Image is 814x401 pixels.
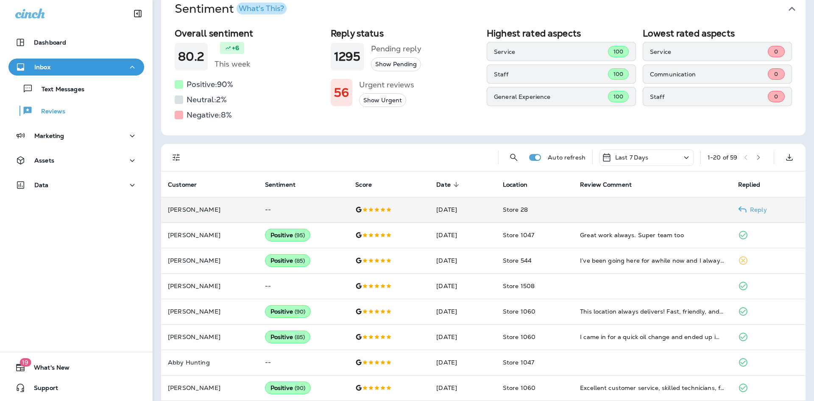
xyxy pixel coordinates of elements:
h5: Neutral: 2 % [187,93,227,107]
td: [DATE] [429,273,496,299]
p: Auto refresh [548,154,585,161]
span: Score [355,181,372,188]
span: ( 95 ) [295,232,305,239]
h2: Reply status [331,28,480,39]
span: Date [436,181,462,188]
p: Abby Hunting [168,359,251,366]
span: Store 28 [503,206,528,213]
td: [DATE] [429,375,496,401]
h1: 1295 [334,50,361,64]
button: Dashboard [8,34,144,51]
td: [DATE] [429,248,496,273]
p: Dashboard [34,39,66,46]
p: [PERSON_NAME] [168,334,251,340]
div: What's This? [239,5,284,12]
p: [PERSON_NAME] [168,384,251,391]
h1: 80.2 [178,50,204,64]
p: [PERSON_NAME] [168,283,251,289]
span: Sentiment [265,181,307,188]
span: Support [25,384,58,395]
span: Score [355,181,383,188]
h5: Negative: 8 % [187,108,232,122]
span: Store 1060 [503,333,535,341]
span: Date [436,181,451,188]
h1: Sentiment [175,2,287,16]
span: Location [503,181,538,188]
button: Show Pending [371,57,421,71]
button: Text Messages [8,80,144,98]
h5: This week [215,57,250,71]
button: Collapse Sidebar [126,5,150,22]
button: Export as CSV [781,149,798,166]
span: ( 85 ) [295,334,305,341]
p: [PERSON_NAME] [168,232,251,238]
h1: 56 [334,86,349,100]
p: [PERSON_NAME] [168,308,251,315]
button: Filters [168,149,185,166]
p: Text Messages [33,86,84,94]
span: Store 1060 [503,384,535,392]
td: [DATE] [429,197,496,222]
span: Sentiment [265,181,295,188]
div: Positive [265,331,311,343]
div: This location always delivers! Fast, friendly, and affordable oil changes every time. [580,307,725,316]
div: Positive [265,381,311,394]
button: Support [8,379,144,396]
button: Data [8,177,144,193]
span: Customer [168,181,208,188]
button: Search Reviews [505,149,522,166]
p: Service [494,48,608,55]
div: Positive [265,254,311,267]
button: Marketing [8,127,144,144]
td: [DATE] [429,350,496,375]
td: -- [258,350,349,375]
td: -- [258,197,349,222]
span: ( 90 ) [295,308,306,315]
td: [DATE] [429,299,496,324]
p: Assets [34,157,54,164]
p: [PERSON_NAME] [168,257,251,264]
td: [DATE] [429,324,496,350]
button: What's This? [237,3,287,14]
span: 100 [613,93,623,100]
p: +6 [232,44,239,52]
span: Customer [168,181,197,188]
p: [PERSON_NAME] [168,206,251,213]
div: Positive [265,305,311,318]
p: Marketing [34,132,64,139]
p: Staff [494,71,608,78]
h2: Overall sentiment [175,28,324,39]
div: I came in for a quick oil change and ended up impressed by how smooth everything ran. Nate greete... [580,333,725,341]
span: Store 1508 [503,282,535,290]
span: Location [503,181,527,188]
span: 19 [20,358,31,367]
span: Store 1060 [503,308,535,315]
h2: Lowest rated aspects [643,28,792,39]
span: Replied [738,181,771,188]
p: Data [34,182,49,188]
p: General Experience [494,93,608,100]
span: 0 [774,93,778,100]
h5: Positive: 90 % [187,78,233,91]
p: Reviews [33,108,65,116]
span: Review Comment [580,181,643,188]
span: Replied [738,181,760,188]
div: 1 - 20 of 59 [708,154,737,161]
p: Last 7 Days [615,154,649,161]
p: Staff [650,93,768,100]
div: SentimentWhat's This? [161,25,806,135]
span: What's New [25,364,70,374]
span: Store 1047 [503,231,534,239]
button: Inbox [8,59,144,76]
p: Service [650,48,768,55]
button: 19What's New [8,359,144,376]
div: Great work always. Super team too [580,231,725,239]
span: 0 [774,48,778,55]
p: Reply [747,206,767,213]
td: [DATE] [429,222,496,248]
td: -- [258,273,349,299]
div: Positive [265,229,311,241]
span: Review Comment [580,181,632,188]
h2: Highest rated aspects [487,28,636,39]
button: Reviews [8,102,144,120]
